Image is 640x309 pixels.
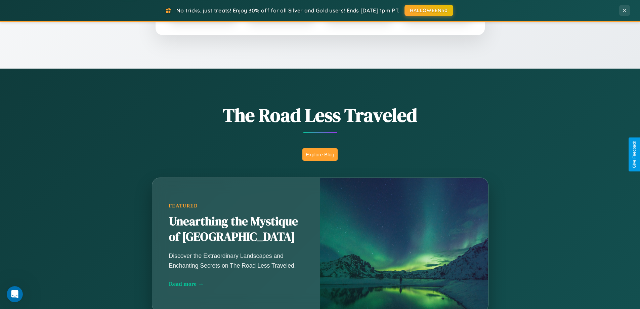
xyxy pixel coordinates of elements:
span: No tricks, just treats! Enjoy 30% off for all Silver and Gold users! Ends [DATE] 1pm PT. [176,7,399,14]
div: Give Feedback [632,141,637,168]
h1: The Road Less Traveled [119,102,522,128]
h2: Unearthing the Mystique of [GEOGRAPHIC_DATA] [169,214,303,245]
button: Explore Blog [302,148,338,161]
iframe: Intercom live chat [7,286,23,302]
div: Read more → [169,280,303,287]
div: Featured [169,203,303,209]
p: Discover the Extraordinary Landscapes and Enchanting Secrets on The Road Less Traveled. [169,251,303,270]
button: HALLOWEEN30 [404,5,453,16]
